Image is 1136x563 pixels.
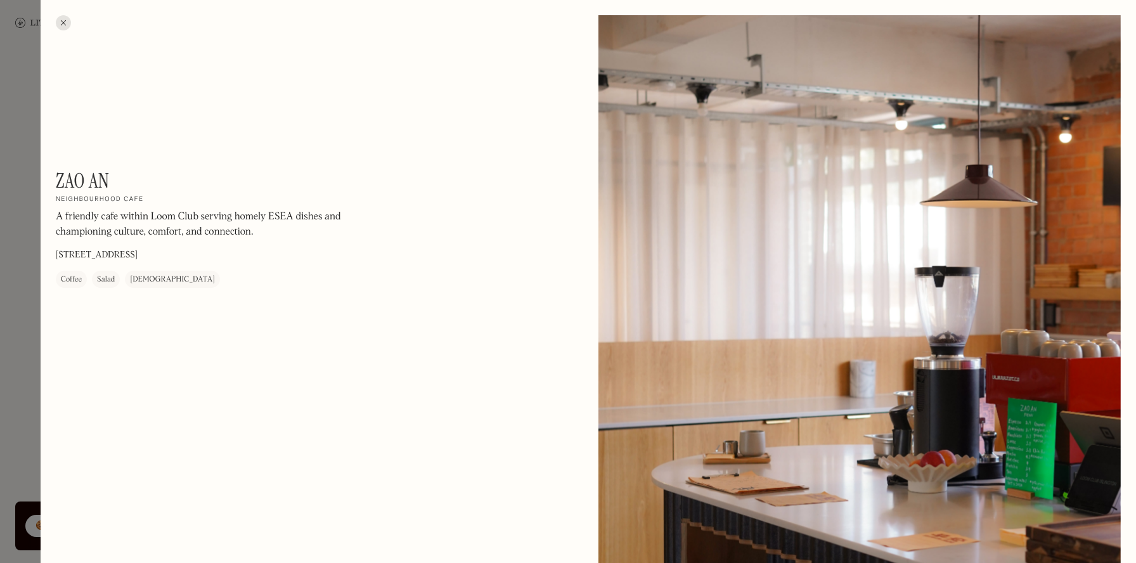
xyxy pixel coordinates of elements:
p: A friendly cafe within Loom Club serving homely ESEA dishes and championing culture, comfort, and... [56,210,398,240]
p: [STREET_ADDRESS] [56,249,138,262]
div: [DEMOGRAPHIC_DATA] [130,274,215,287]
h1: Zao An [56,169,110,193]
div: Coffee [61,274,82,287]
div: Salad [97,274,115,287]
h2: Neighbourhood cafe [56,196,144,205]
